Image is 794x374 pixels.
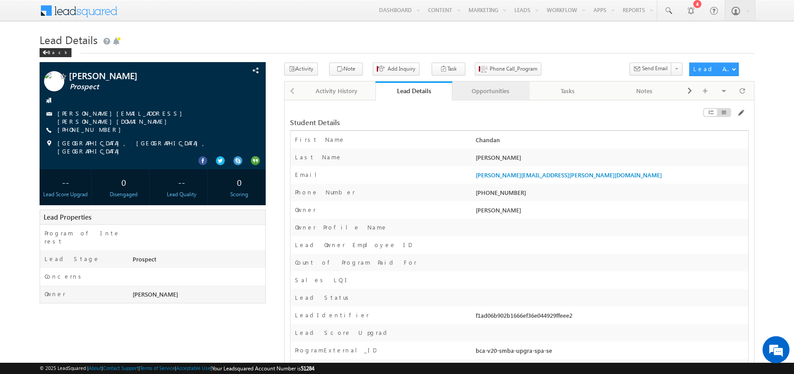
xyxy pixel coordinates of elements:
[295,206,316,214] label: Owner
[15,47,38,59] img: d_60004797649_company_0_60004797649
[607,81,683,100] a: Notes
[537,86,598,96] div: Tasks
[375,81,452,100] a: Lead Details
[58,109,187,125] a: [PERSON_NAME][EMAIL_ADDRESS][PERSON_NAME][DOMAIN_NAME]
[42,174,89,190] div: --
[452,81,529,100] a: Opportunities
[295,276,350,284] label: Sales LQI
[140,365,175,371] a: Terms of Service
[614,86,675,96] div: Notes
[45,229,121,245] label: Program of Interest
[473,311,748,324] div: f1ad06b902b1666ef36e044929ffeee2
[45,272,85,280] label: Concerns
[45,255,100,263] label: Lead Stage
[476,171,662,179] a: [PERSON_NAME][EMAIL_ADDRESS][PERSON_NAME][DOMAIN_NAME]
[473,135,748,148] div: Chandan
[306,86,367,96] div: Activity History
[629,63,672,76] button: Send Email
[12,83,164,270] textarea: Type your message and hit 'Enter'
[290,118,592,126] div: Student Details
[642,64,668,72] span: Send Email
[130,255,265,267] div: Prospect
[45,290,66,298] label: Owner
[329,63,363,76] button: Note
[42,190,89,198] div: Lead Score Upgrad
[459,86,521,96] div: Opportunities
[70,82,211,91] span: Prospect
[284,63,318,76] button: Activity
[122,277,163,289] em: Start Chat
[147,5,169,26] div: Minimize live chat window
[388,65,415,73] span: Add Inquiry
[58,139,242,155] span: [GEOGRAPHIC_DATA], [GEOGRAPHIC_DATA], [GEOGRAPHIC_DATA]
[100,190,147,198] div: Disengaged
[103,365,138,371] a: Contact Support
[40,48,76,55] a: Back
[40,364,314,373] span: © 2025 LeadSquared | | | | |
[473,188,748,201] div: [PHONE_NUMBER]
[382,86,446,95] div: Lead Details
[530,81,607,100] a: Tasks
[58,126,125,135] span: [PHONE_NUMBER]
[373,63,419,76] button: Add Inquiry
[295,171,324,179] label: Email
[295,258,417,266] label: Count of Program Paid For
[216,174,263,190] div: 0
[295,223,388,231] label: Owner Profile Name
[69,71,210,80] span: [PERSON_NAME]
[473,346,748,359] div: bca-v20-smba-upgra-spa-se
[133,290,178,298] span: [PERSON_NAME]
[44,212,91,221] span: Lead Properties
[475,63,541,76] button: Phone Call_Program
[299,81,375,100] a: Activity History
[693,65,732,73] div: Lead Actions
[295,311,369,319] label: LeadIdentifier
[158,174,205,190] div: --
[89,365,102,371] a: About
[432,63,465,76] button: Task
[44,71,64,95] img: Profile photo
[100,174,147,190] div: 0
[295,153,342,161] label: Last Name
[295,135,345,144] label: First Name
[295,188,355,196] label: Phone Number
[295,293,352,302] label: Lead Status
[295,241,412,249] label: Lead Owner Employee ID
[689,63,739,76] button: Lead Actions
[295,346,376,354] label: ProgramExternal_ID
[176,365,210,371] a: Acceptable Use
[40,48,71,57] div: Back
[473,153,748,166] div: [PERSON_NAME]
[295,329,390,337] label: Lead Score Upgrad
[158,190,205,198] div: Lead Quality
[476,206,521,214] span: [PERSON_NAME]
[490,65,537,73] span: Phone Call_Program
[212,365,314,372] span: Your Leadsquared Account Number is
[47,47,151,59] div: Chat with us now
[216,190,263,198] div: Scoring
[40,32,98,47] span: Lead Details
[301,365,314,372] span: 51284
